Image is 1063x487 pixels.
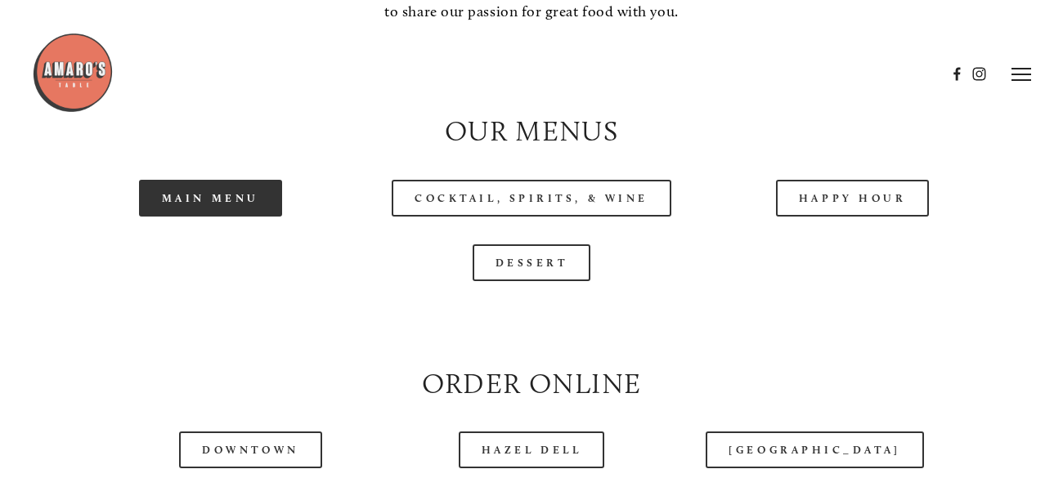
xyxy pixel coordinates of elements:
a: [GEOGRAPHIC_DATA] [706,431,923,468]
a: Main Menu [139,180,282,217]
a: Downtown [179,431,321,468]
h2: Order Online [64,364,999,404]
img: Amaro's Table [32,32,114,114]
a: Hazel Dell [459,431,605,468]
a: Dessert [473,244,591,281]
a: Cocktail, Spirits, & Wine [392,180,671,217]
a: Happy Hour [776,180,930,217]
